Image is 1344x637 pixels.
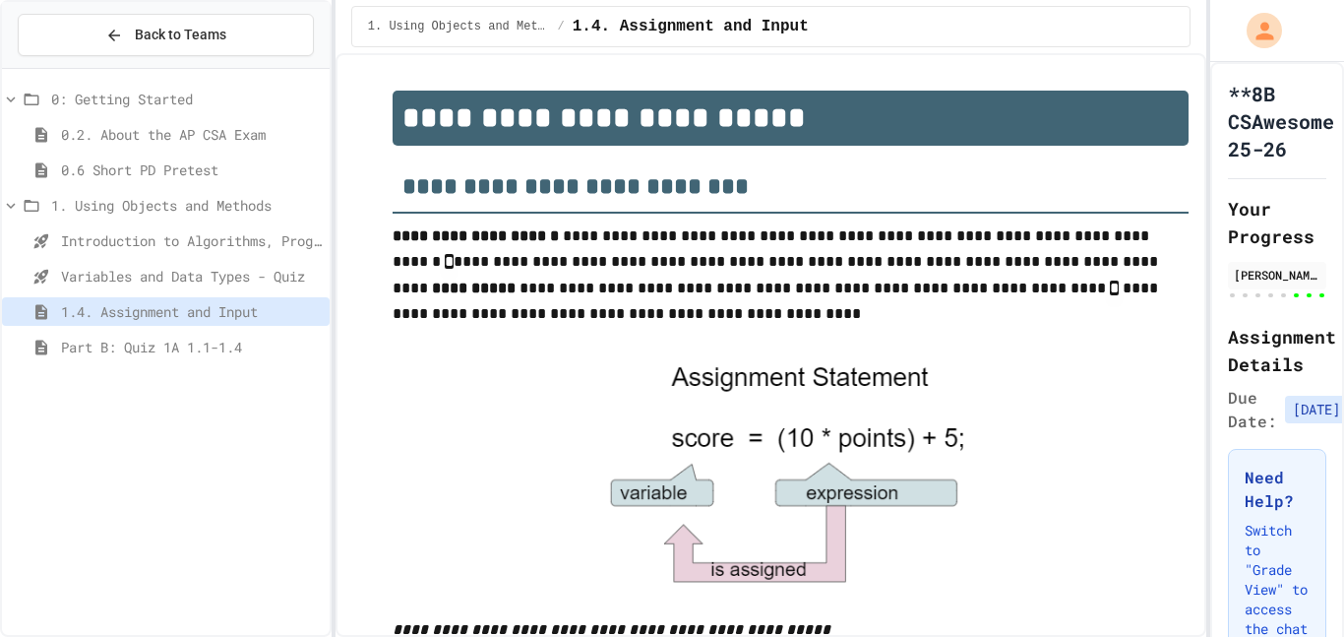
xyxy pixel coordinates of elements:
span: 0.6 Short PD Pretest [61,159,322,180]
span: 1.4. Assignment and Input [61,301,322,322]
h2: Your Progress [1228,195,1326,250]
span: Back to Teams [135,25,226,45]
span: 1.4. Assignment and Input [573,15,809,38]
div: [PERSON_NAME] [1234,266,1320,284]
span: Introduction to Algorithms, Programming, and Compilers [61,230,322,251]
span: Due Date: [1228,386,1277,433]
h1: **8B CSAwesome 25-26 [1228,80,1334,162]
span: / [558,19,565,34]
span: 1. Using Objects and Methods [368,19,550,34]
span: 1. Using Objects and Methods [51,195,322,216]
span: 0.2. About the AP CSA Exam [61,124,322,145]
span: 0: Getting Started [51,89,322,109]
span: Part B: Quiz 1A 1.1-1.4 [61,337,322,357]
span: Variables and Data Types - Quiz [61,266,322,287]
h2: Assignment Details [1228,323,1326,378]
h3: Need Help? [1245,466,1310,513]
button: Back to Teams [18,14,314,56]
div: My Account [1226,8,1287,53]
